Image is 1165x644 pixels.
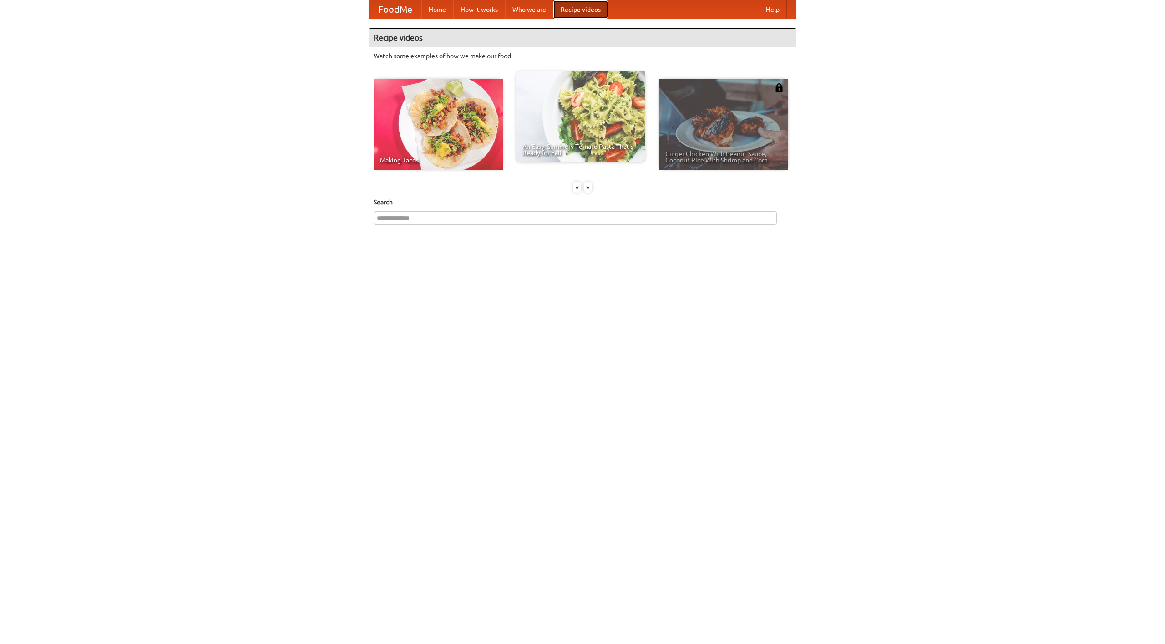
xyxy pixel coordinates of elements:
a: Help [759,0,787,19]
span: An Easy, Summery Tomato Pasta That's Ready for Fall [522,143,639,156]
div: « [573,182,581,193]
div: » [584,182,592,193]
a: FoodMe [369,0,421,19]
a: Who we are [505,0,553,19]
h5: Search [374,198,791,207]
a: Home [421,0,453,19]
h4: Recipe videos [369,29,796,47]
a: An Easy, Summery Tomato Pasta That's Ready for Fall [516,71,645,162]
span: Making Tacos [380,157,496,163]
img: 483408.png [775,83,784,92]
p: Watch some examples of how we make our food! [374,51,791,61]
a: Recipe videos [553,0,608,19]
a: How it works [453,0,505,19]
a: Making Tacos [374,79,503,170]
